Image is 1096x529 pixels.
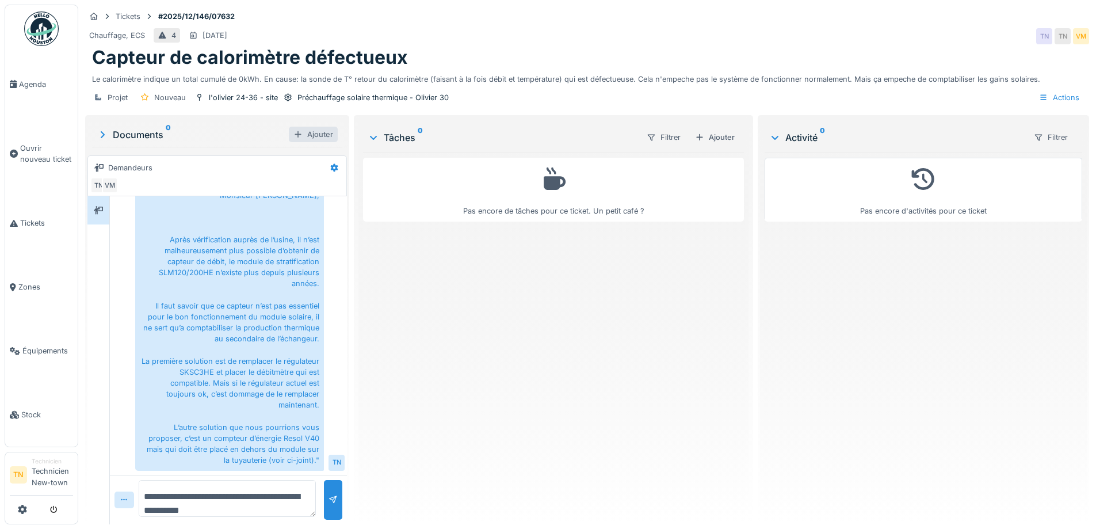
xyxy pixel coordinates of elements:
[1034,89,1084,106] div: Actions
[1073,28,1089,44] div: VM
[92,47,408,68] h1: Capteur de calorimètre défectueux
[772,163,1075,216] div: Pas encore d'activités pour ce ticket
[171,30,176,41] div: 4
[22,345,73,356] span: Équipements
[5,116,78,191] a: Ouvrir nouveau ticket
[97,128,289,142] div: Documents
[1036,28,1052,44] div: TN
[203,30,227,41] div: [DATE]
[32,457,73,493] li: Technicien New-town
[154,11,239,22] strong: #2025/12/146/07632
[20,143,73,165] span: Ouvrir nouveau ticket
[368,131,636,144] div: Tâches
[24,12,59,46] img: Badge_color-CXgf-gQk.svg
[289,127,338,142] div: Ajouter
[641,129,686,146] div: Filtrer
[769,131,1024,144] div: Activité
[102,177,118,193] div: VM
[32,457,73,466] div: Technicien
[20,218,73,229] span: Tickets
[89,30,145,41] div: Chauffage, ECS
[297,92,449,103] div: Préchauffage solaire thermique - Olivier 30
[18,281,73,292] span: Zones
[116,11,140,22] div: Tickets
[690,130,739,145] div: Ajouter
[154,92,186,103] div: Nouveau
[5,52,78,116] a: Agenda
[820,131,825,144] sup: 0
[418,131,423,144] sup: 0
[1055,28,1071,44] div: TN
[21,409,73,420] span: Stock
[5,255,78,319] a: Zones
[5,319,78,383] a: Équipements
[5,383,78,447] a: Stock
[5,191,78,255] a: Tickets
[329,455,345,471] div: TN
[209,92,278,103] div: l'olivier 24-36 - site
[10,457,73,496] a: TN TechnicienTechnicien New-town
[371,163,736,216] div: Pas encore de tâches pour ce ticket. Un petit café ?
[166,128,171,142] sup: 0
[135,174,324,471] div: Réponse de Thema SA ([PERSON_NAME]): "Monsieur [PERSON_NAME], Après vérification auprès de l’usin...
[19,79,73,90] span: Agenda
[108,92,128,103] div: Projet
[1029,129,1073,146] div: Filtrer
[92,69,1082,85] div: Le calorimètre indique un total cumulé de 0kWh. En cause: la sonde de T° retour du calorimètre (f...
[108,162,152,173] div: Demandeurs
[10,466,27,484] li: TN
[90,177,106,193] div: TN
